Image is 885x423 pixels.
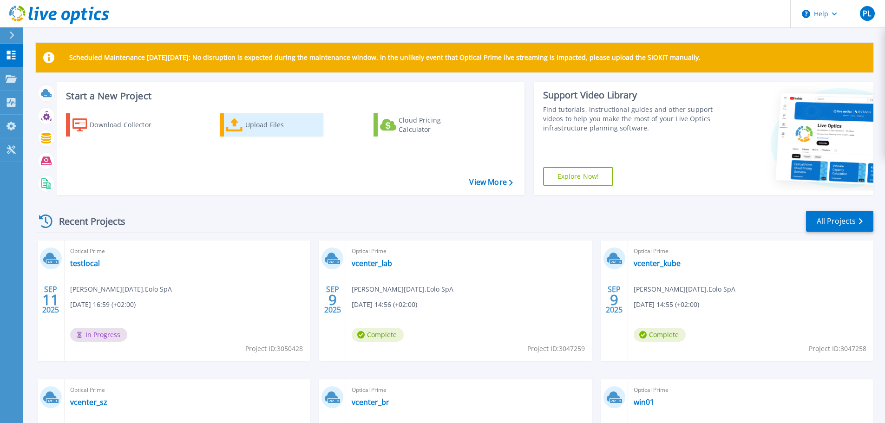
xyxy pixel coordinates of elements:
[70,246,304,256] span: Optical Prime
[809,344,866,354] span: Project ID: 3047258
[90,116,164,134] div: Download Collector
[352,259,392,268] a: vcenter_lab
[543,89,716,101] div: Support Video Library
[352,397,389,407] a: vcenter_br
[36,210,138,233] div: Recent Projects
[352,385,586,395] span: Optical Prime
[70,328,127,342] span: In Progress
[543,167,614,186] a: Explore Now!
[245,344,303,354] span: Project ID: 3050428
[469,178,512,187] a: View More
[70,259,100,268] a: testlocal
[543,105,716,133] div: Find tutorials, instructional guides and other support videos to help you make the most of your L...
[634,328,686,342] span: Complete
[70,284,172,294] span: [PERSON_NAME][DATE] , Eolo SpA
[352,284,453,294] span: [PERSON_NAME][DATE] , Eolo SpA
[69,54,701,61] p: Scheduled Maintenance [DATE][DATE]: No disruption is expected during the maintenance window. In t...
[66,91,512,101] h3: Start a New Project
[70,385,304,395] span: Optical Prime
[220,113,323,137] a: Upload Files
[245,116,320,134] div: Upload Files
[66,113,170,137] a: Download Collector
[605,283,623,317] div: SEP 2025
[610,296,618,304] span: 9
[634,284,735,294] span: [PERSON_NAME][DATE] , Eolo SpA
[806,211,873,232] a: All Projects
[352,246,586,256] span: Optical Prime
[42,296,59,304] span: 11
[527,344,585,354] span: Project ID: 3047259
[328,296,337,304] span: 9
[42,283,59,317] div: SEP 2025
[70,397,107,407] a: vcenter_sz
[399,116,473,134] div: Cloud Pricing Calculator
[863,10,871,17] span: PL
[352,328,404,342] span: Complete
[634,299,699,310] span: [DATE] 14:55 (+02:00)
[634,385,868,395] span: Optical Prime
[352,299,417,310] span: [DATE] 14:56 (+02:00)
[634,259,681,268] a: vcenter_kube
[634,246,868,256] span: Optical Prime
[374,113,477,137] a: Cloud Pricing Calculator
[324,283,341,317] div: SEP 2025
[70,299,136,310] span: [DATE] 16:59 (+02:00)
[634,397,654,407] a: win01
